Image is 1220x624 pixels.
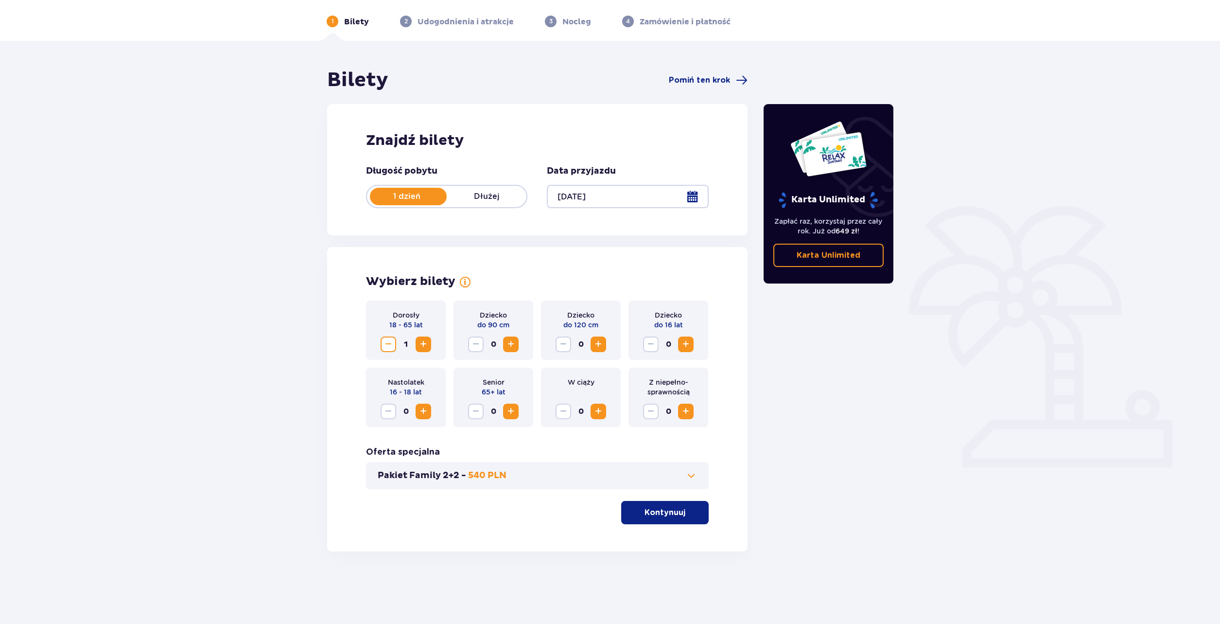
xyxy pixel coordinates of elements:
button: Zmniejsz [643,404,659,419]
h2: Znajdź bilety [366,131,709,150]
span: 0 [573,337,589,352]
p: Dłużej [447,191,526,202]
button: Zwiększ [678,404,694,419]
button: Zwiększ [503,337,519,352]
span: 1 [398,337,414,352]
p: Dziecko [567,310,594,320]
p: Karta Unlimited [778,192,879,209]
h2: Wybierz bilety [366,274,455,289]
button: Zmniejsz [381,337,396,352]
div: 2Udogodnienia i atrakcje [400,16,514,27]
p: 540 PLN [468,470,506,481]
button: Zwiększ [503,404,519,419]
p: Z niepełno­sprawnością [636,377,700,397]
span: 0 [486,337,501,352]
p: Dziecko [480,310,507,320]
p: Dorosły [393,310,419,320]
button: Kontynuuj [621,501,709,524]
p: Długość pobytu [366,165,437,177]
button: Zwiększ [678,337,694,352]
p: Kontynuuj [645,507,685,518]
p: Zapłać raz, korzystaj przez cały rok. Już od ! [773,216,884,236]
button: Zwiększ [416,404,431,419]
p: do 90 cm [477,320,509,330]
p: 4 [626,17,630,26]
span: 0 [398,404,414,419]
p: 65+ lat [482,387,505,397]
button: Zwiększ [416,337,431,352]
button: Zmniejsz [556,337,571,352]
div: 1Bilety [327,16,369,27]
button: Zwiększ [591,337,606,352]
h1: Bilety [327,68,388,92]
p: Bilety [344,17,369,27]
img: Dwie karty całoroczne do Suntago z napisem 'UNLIMITED RELAX', na białym tle z tropikalnymi liśćmi... [790,121,867,177]
p: Senior [483,377,505,387]
button: Zmniejsz [556,404,571,419]
button: Zmniejsz [643,337,659,352]
button: Zmniejsz [468,337,484,352]
p: Zamówienie i płatność [640,17,731,27]
p: Udogodnienia i atrakcje [418,17,514,27]
p: 16 - 18 lat [390,387,422,397]
button: Zmniejsz [468,404,484,419]
h3: Oferta specjalna [366,446,440,458]
p: W ciąży [568,377,594,387]
p: Data przyjazdu [547,165,616,177]
a: Karta Unlimited [773,244,884,267]
button: Pakiet Family 2+2 -540 PLN [378,470,697,481]
div: 3Nocleg [545,16,591,27]
p: Pakiet Family 2+2 - [378,470,466,481]
button: Zmniejsz [381,404,396,419]
p: 2 [404,17,408,26]
span: Pomiń ten krok [669,75,730,86]
p: 18 - 65 lat [389,320,423,330]
button: Zwiększ [591,404,606,419]
span: 0 [573,404,589,419]
p: do 16 lat [654,320,683,330]
p: 3 [549,17,553,26]
p: Nocleg [562,17,591,27]
p: 1 dzień [367,191,447,202]
span: 0 [661,337,676,352]
span: 0 [661,404,676,419]
div: 4Zamówienie i płatność [622,16,731,27]
p: Karta Unlimited [797,250,860,261]
a: Pomiń ten krok [669,74,748,86]
p: Dziecko [655,310,682,320]
p: 1 [331,17,334,26]
p: Nastolatek [388,377,424,387]
span: 649 zł [836,227,857,235]
p: do 120 cm [563,320,598,330]
span: 0 [486,404,501,419]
